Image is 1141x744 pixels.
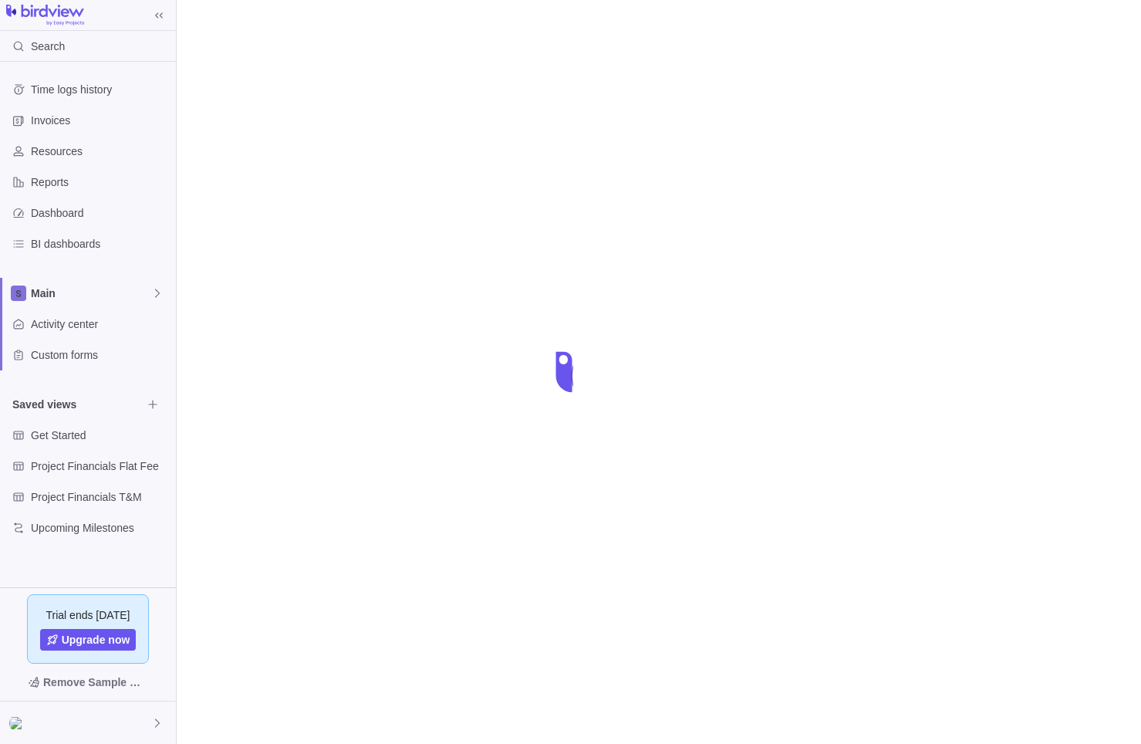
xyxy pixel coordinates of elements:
img: logo [6,5,84,26]
span: BI dashboards [31,236,170,252]
span: Reports [31,174,170,190]
span: Search [31,39,65,54]
span: Activity center [31,316,170,332]
span: Remove Sample Data [43,673,148,692]
span: Custom forms [31,347,170,363]
span: Project Financials Flat Fee [31,458,170,474]
span: Trial ends [DATE] [46,607,130,623]
span: Time logs history [31,82,170,97]
span: Resources [31,144,170,159]
span: Browse views [142,394,164,415]
img: Show [9,717,28,729]
span: Remove Sample Data [12,670,164,695]
span: Invoices [31,113,170,128]
div: Mohamad [9,714,28,732]
span: Get Started [31,428,170,443]
span: Upcoming Milestones [31,520,170,536]
span: Main [31,286,151,301]
span: Dashboard [31,205,170,221]
span: Saved views [12,397,142,412]
span: Upgrade now [62,632,130,648]
div: loading [540,341,602,403]
a: Upgrade now [40,629,137,651]
span: Project Financials T&M [31,489,170,505]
